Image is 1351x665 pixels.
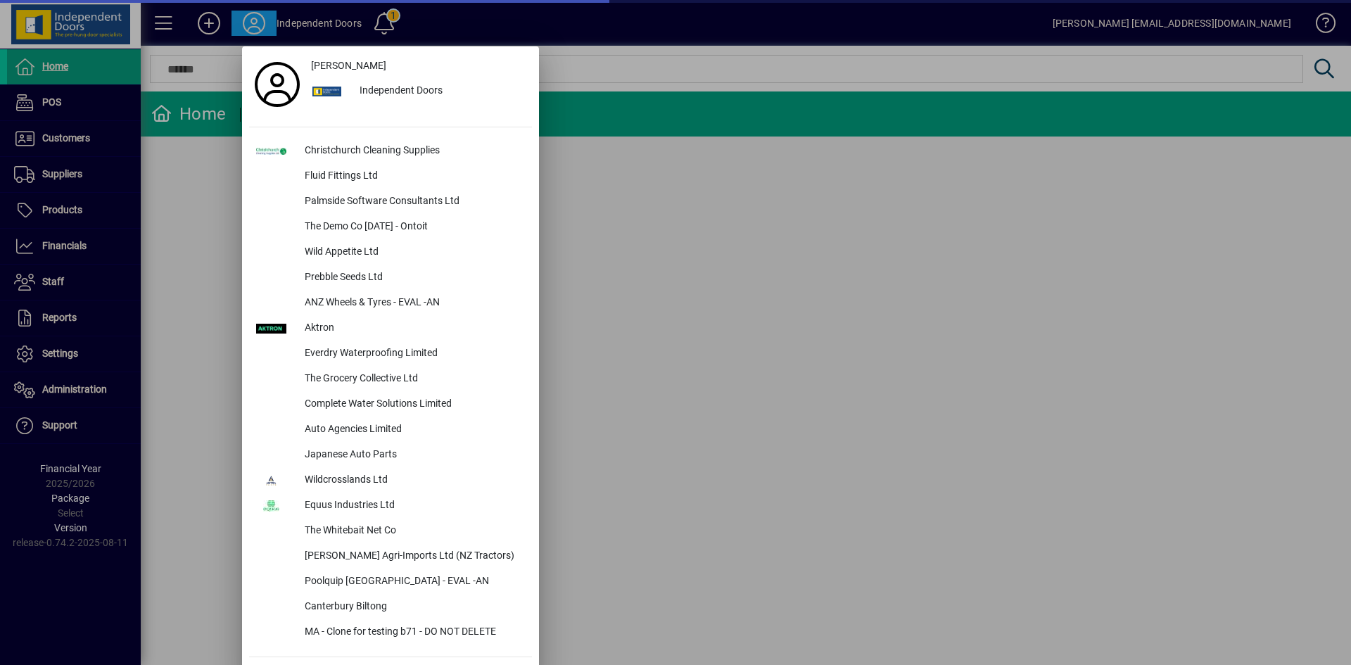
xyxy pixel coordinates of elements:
button: Christchurch Cleaning Supplies [249,139,532,164]
button: [PERSON_NAME] Agri-Imports Ltd (NZ Tractors) [249,544,532,569]
a: [PERSON_NAME] [305,53,532,79]
button: Independent Doors [305,79,532,104]
button: Auto Agencies Limited [249,417,532,443]
div: ANZ Wheels & Tyres - EVAL -AN [293,291,532,316]
button: Poolquip [GEOGRAPHIC_DATA] - EVAL -AN [249,569,532,595]
div: Wild Appetite Ltd [293,240,532,265]
div: MA - Clone for testing b71 - DO NOT DELETE [293,620,532,645]
div: Prebble Seeds Ltd [293,265,532,291]
div: Equus Industries Ltd [293,493,532,519]
button: Complete Water Solutions Limited [249,392,532,417]
div: Complete Water Solutions Limited [293,392,532,417]
button: Prebble Seeds Ltd [249,265,532,291]
div: Poolquip [GEOGRAPHIC_DATA] - EVAL -AN [293,569,532,595]
div: Japanese Auto Parts [293,443,532,468]
div: Auto Agencies Limited [293,417,532,443]
div: Fluid Fittings Ltd [293,164,532,189]
button: The Demo Co [DATE] - Ontoit [249,215,532,240]
div: Canterbury Biltong [293,595,532,620]
span: [PERSON_NAME] [311,58,386,73]
div: Christchurch Cleaning Supplies [293,139,532,164]
div: Aktron [293,316,532,341]
button: The Grocery Collective Ltd [249,367,532,392]
button: Canterbury Biltong [249,595,532,620]
div: Wildcrosslands Ltd [293,468,532,493]
button: ANZ Wheels & Tyres - EVAL -AN [249,291,532,316]
div: The Demo Co [DATE] - Ontoit [293,215,532,240]
button: Wild Appetite Ltd [249,240,532,265]
div: [PERSON_NAME] Agri-Imports Ltd (NZ Tractors) [293,544,532,569]
div: Everdry Waterproofing Limited [293,341,532,367]
button: Equus Industries Ltd [249,493,532,519]
div: Independent Doors [348,79,532,104]
div: Palmside Software Consultants Ltd [293,189,532,215]
button: Palmside Software Consultants Ltd [249,189,532,215]
button: Wildcrosslands Ltd [249,468,532,493]
div: The Grocery Collective Ltd [293,367,532,392]
button: Japanese Auto Parts [249,443,532,468]
div: The Whitebait Net Co [293,519,532,544]
button: Aktron [249,316,532,341]
button: Fluid Fittings Ltd [249,164,532,189]
button: The Whitebait Net Co [249,519,532,544]
button: Everdry Waterproofing Limited [249,341,532,367]
button: MA - Clone for testing b71 - DO NOT DELETE [249,620,532,645]
a: Profile [249,72,305,97]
